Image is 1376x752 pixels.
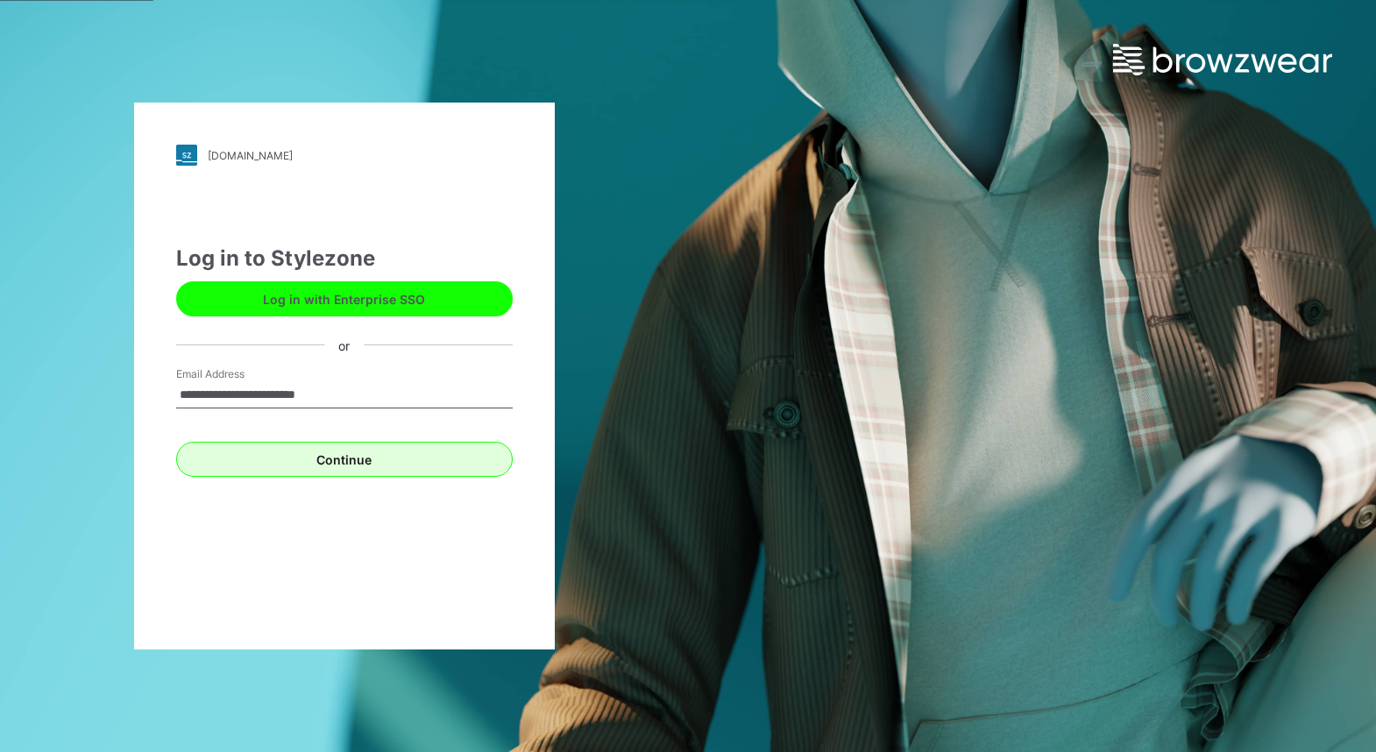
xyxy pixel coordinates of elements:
img: stylezone-logo.562084cfcfab977791bfbf7441f1a819.svg [176,145,197,166]
div: Log in to Stylezone [176,243,513,274]
a: [DOMAIN_NAME] [176,145,513,166]
div: [DOMAIN_NAME] [208,149,293,162]
button: Log in with Enterprise SSO [176,281,513,316]
button: Continue [176,442,513,477]
label: Email Address [176,366,299,382]
img: browzwear-logo.e42bd6dac1945053ebaf764b6aa21510.svg [1113,44,1332,75]
div: or [324,336,364,354]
